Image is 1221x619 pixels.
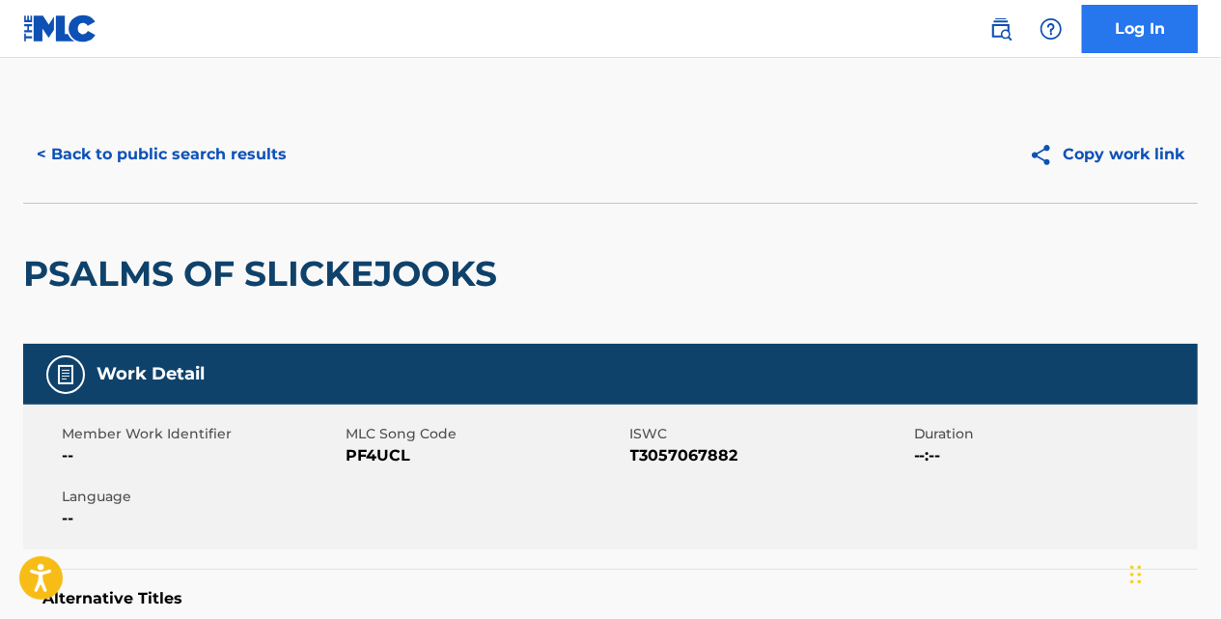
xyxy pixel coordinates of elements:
button: Copy work link [1015,130,1198,179]
span: Member Work Identifier [62,424,341,444]
span: ISWC [630,424,909,444]
img: Copy work link [1029,143,1063,167]
span: -- [62,507,341,530]
img: help [1040,17,1063,41]
span: PF4UCL [346,444,624,467]
button: < Back to public search results [23,130,300,179]
h5: Work Detail [97,363,205,385]
iframe: Chat Widget [1124,526,1221,619]
a: Public Search [982,10,1020,48]
div: Help [1032,10,1070,48]
img: Work Detail [54,363,77,386]
a: Log In [1082,5,1198,53]
span: Language [62,487,341,507]
span: -- [62,444,341,467]
img: MLC Logo [23,14,97,42]
span: Duration [914,424,1193,444]
div: Drag [1130,546,1142,604]
span: --:-- [914,444,1193,467]
span: MLC Song Code [346,424,624,444]
h2: PSALMS OF SLICKEJOOKS [23,252,507,295]
h5: Alternative Titles [42,589,1179,608]
img: search [989,17,1013,41]
span: T3057067882 [630,444,909,467]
